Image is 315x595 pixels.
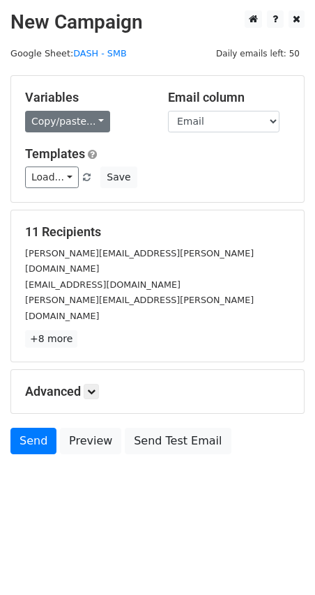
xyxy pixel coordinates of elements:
[60,428,121,454] a: Preview
[245,528,315,595] div: Widget de chat
[25,111,110,132] a: Copy/paste...
[25,146,85,161] a: Templates
[25,167,79,188] a: Load...
[211,48,305,59] a: Daily emails left: 50
[73,48,127,59] a: DASH - SMB
[168,90,290,105] h5: Email column
[100,167,137,188] button: Save
[211,46,305,61] span: Daily emails left: 50
[25,384,290,399] h5: Advanced
[125,428,231,454] a: Send Test Email
[245,528,315,595] iframe: Chat Widget
[25,90,147,105] h5: Variables
[10,10,305,34] h2: New Campaign
[25,248,254,275] small: [PERSON_NAME][EMAIL_ADDRESS][PERSON_NAME][DOMAIN_NAME]
[25,224,290,240] h5: 11 Recipients
[25,295,254,321] small: [PERSON_NAME][EMAIL_ADDRESS][PERSON_NAME][DOMAIN_NAME]
[10,48,127,59] small: Google Sheet:
[25,279,180,290] small: [EMAIL_ADDRESS][DOMAIN_NAME]
[25,330,77,348] a: +8 more
[10,428,56,454] a: Send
